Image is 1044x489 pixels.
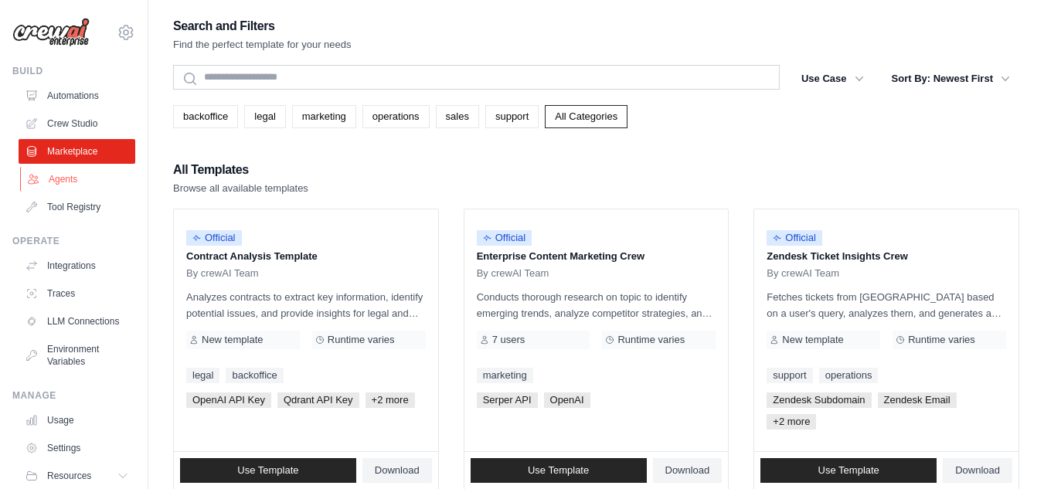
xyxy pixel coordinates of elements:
[767,392,871,408] span: Zendesk Subdomain
[955,464,1000,477] span: Download
[665,464,710,477] span: Download
[19,139,135,164] a: Marketplace
[173,15,352,37] h2: Search and Filters
[544,392,590,408] span: OpenAI
[477,368,533,383] a: marketing
[292,105,356,128] a: marketing
[173,181,308,196] p: Browse all available templates
[882,65,1019,93] button: Sort By: Newest First
[12,65,135,77] div: Build
[362,458,432,483] a: Download
[471,458,647,483] a: Use Template
[12,235,135,247] div: Operate
[617,334,685,346] span: Runtime varies
[477,392,538,408] span: Serper API
[328,334,395,346] span: Runtime varies
[760,458,937,483] a: Use Template
[237,464,298,477] span: Use Template
[767,289,1006,321] p: Fetches tickets from [GEOGRAPHIC_DATA] based on a user's query, analyzes them, and generates a su...
[202,334,263,346] span: New template
[485,105,539,128] a: support
[173,37,352,53] p: Find the perfect template for your needs
[244,105,285,128] a: legal
[767,249,1006,264] p: Zendesk Ticket Insights Crew
[818,464,879,477] span: Use Template
[943,458,1012,483] a: Download
[767,368,812,383] a: support
[173,105,238,128] a: backoffice
[19,337,135,374] a: Environment Variables
[186,289,426,321] p: Analyzes contracts to extract key information, identify potential issues, and provide insights fo...
[878,392,957,408] span: Zendesk Email
[19,309,135,334] a: LLM Connections
[767,267,839,280] span: By crewAI Team
[186,249,426,264] p: Contract Analysis Template
[477,267,549,280] span: By crewAI Team
[792,65,873,93] button: Use Case
[477,249,716,264] p: Enterprise Content Marketing Crew
[19,83,135,108] a: Automations
[186,392,271,408] span: OpenAI API Key
[277,392,359,408] span: Qdrant API Key
[186,267,259,280] span: By crewAI Team
[186,230,242,246] span: Official
[492,334,525,346] span: 7 users
[226,368,283,383] a: backoffice
[528,464,589,477] span: Use Template
[19,281,135,306] a: Traces
[19,408,135,433] a: Usage
[819,368,879,383] a: operations
[375,464,420,477] span: Download
[767,414,816,430] span: +2 more
[12,389,135,402] div: Manage
[436,105,479,128] a: sales
[19,436,135,460] a: Settings
[477,230,532,246] span: Official
[366,392,415,408] span: +2 more
[477,289,716,321] p: Conducts thorough research on topic to identify emerging trends, analyze competitor strategies, a...
[19,195,135,219] a: Tool Registry
[47,470,91,482] span: Resources
[545,105,627,128] a: All Categories
[19,464,135,488] button: Resources
[12,18,90,47] img: Logo
[20,167,137,192] a: Agents
[767,230,822,246] span: Official
[782,334,843,346] span: New template
[19,111,135,136] a: Crew Studio
[186,368,219,383] a: legal
[908,334,975,346] span: Runtime varies
[653,458,723,483] a: Download
[180,458,356,483] a: Use Template
[362,105,430,128] a: operations
[173,159,308,181] h2: All Templates
[19,253,135,278] a: Integrations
